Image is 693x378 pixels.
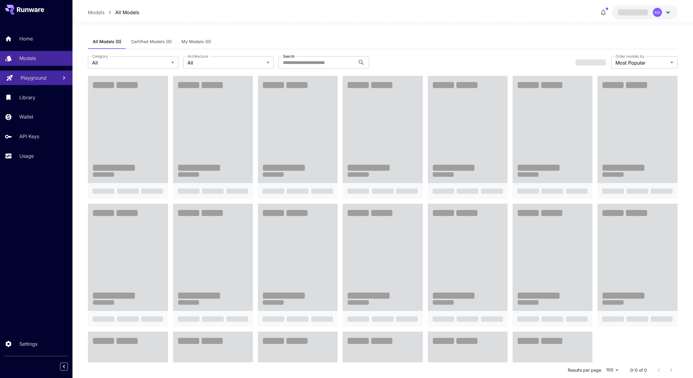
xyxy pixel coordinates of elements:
[60,363,68,370] button: Collapse sidebar
[187,59,264,66] span: All
[283,54,295,59] label: Search
[604,366,621,374] div: 100
[92,59,169,66] span: All
[19,340,37,348] p: Settings
[88,9,139,16] nav: breadcrumb
[181,39,211,44] span: My Models (0)
[630,367,647,373] p: 0–0 of 0
[131,39,172,44] span: Certified Models (0)
[65,361,72,372] div: Collapse sidebar
[187,54,208,59] label: Architecture
[93,39,121,44] span: All Models (0)
[19,113,33,120] p: Wallet
[19,55,36,62] p: Models
[19,133,39,140] p: API Keys
[115,9,139,16] a: All Models
[21,74,46,81] p: Playground
[19,94,35,101] p: Library
[19,35,33,42] p: Home
[653,8,662,17] div: AG
[19,152,34,160] p: Usage
[615,54,644,59] label: Order models by
[568,367,601,373] p: Results per page
[88,9,104,16] a: Models
[92,54,108,59] label: Category
[612,5,678,19] button: AG
[615,59,668,66] span: Most Popular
